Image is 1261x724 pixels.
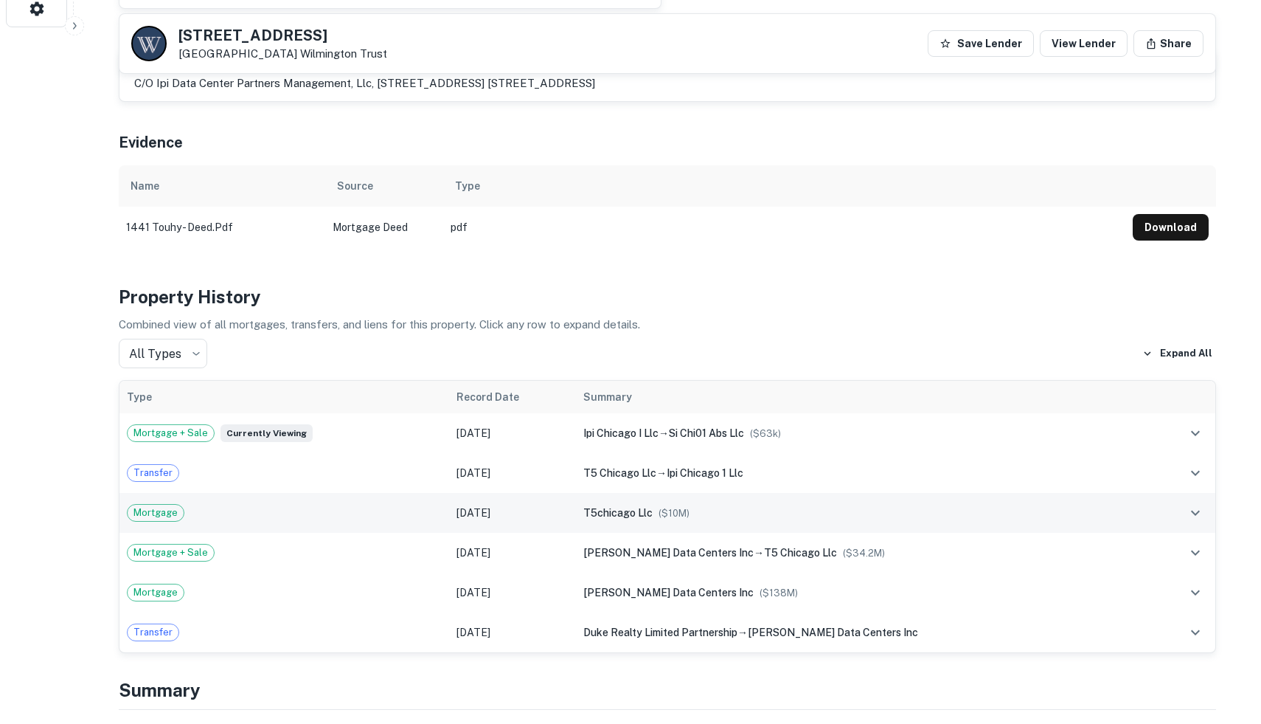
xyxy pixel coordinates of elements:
td: [DATE] [449,573,576,613]
th: Record Date [449,381,576,413]
button: expand row [1183,461,1208,486]
span: Mortgage + Sale [128,545,214,560]
a: View Lender [1040,30,1128,57]
h4: Property History [119,283,1216,310]
span: si chi01 abs llc [669,427,744,439]
span: [PERSON_NAME] data centers inc [748,627,918,638]
td: [DATE] [449,413,576,453]
div: → [583,425,1142,441]
h4: Summary [119,677,1216,703]
div: Type [455,177,480,195]
div: Name [131,177,159,195]
span: ($ 63k ) [750,428,781,439]
td: [DATE] [449,533,576,573]
th: Source [325,165,443,207]
div: → [583,624,1142,641]
th: Type [443,165,1125,207]
iframe: Chat Widget [1187,606,1261,677]
div: All Types [119,339,207,368]
span: ipi chicago i llc [583,427,659,439]
td: [DATE] [449,613,576,652]
button: expand row [1183,500,1208,525]
span: ($ 138M ) [760,587,798,599]
span: Transfer [128,466,178,480]
div: → [583,465,1142,481]
span: Mortgage + Sale [128,426,214,441]
div: → [583,545,1142,561]
button: Download [1133,214,1209,241]
span: ($ 10M ) [659,508,689,519]
span: ($ 34.2M ) [843,548,885,559]
span: t5 chicago llc [764,547,837,559]
button: Share [1133,30,1203,57]
th: Name [119,165,325,207]
span: t5chicago llc [583,507,653,519]
p: Combined view of all mortgages, transfers, and liens for this property. Click any row to expand d... [119,316,1216,334]
a: Wilmington Trust [300,47,387,60]
button: expand row [1183,421,1208,446]
div: Source [337,177,373,195]
td: [DATE] [449,493,576,533]
span: [PERSON_NAME] data centers inc [583,587,754,599]
div: scrollable content [119,165,1216,248]
span: ipi chicago 1 llc [667,467,743,479]
span: duke realty limited partnership [583,627,737,638]
h5: Evidence [119,131,183,154]
h5: [STREET_ADDRESS] [178,28,387,43]
button: Save Lender [928,30,1034,57]
p: c/o ipi data center partners management, llc, [STREET_ADDRESS] [STREET_ADDRESS] [134,75,595,92]
span: Mortgage [128,506,184,520]
span: t5 chicago llc [583,467,656,479]
th: Type [119,381,449,413]
button: Expand All [1139,342,1216,365]
button: expand row [1183,620,1208,645]
th: Summary [576,381,1150,413]
p: [GEOGRAPHIC_DATA] [178,47,387,61]
button: expand row [1183,540,1208,565]
span: Currently viewing [220,424,313,442]
span: Transfer [128,625,178,640]
button: expand row [1183,580,1208,605]
td: Mortgage Deed [325,207,443,248]
td: [DATE] [449,453,576,493]
span: Mortgage [128,585,184,600]
td: pdf [443,207,1125,248]
span: [PERSON_NAME] data centers inc [583,547,754,559]
td: 1441 touhy - deed.pdf [119,207,325,248]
